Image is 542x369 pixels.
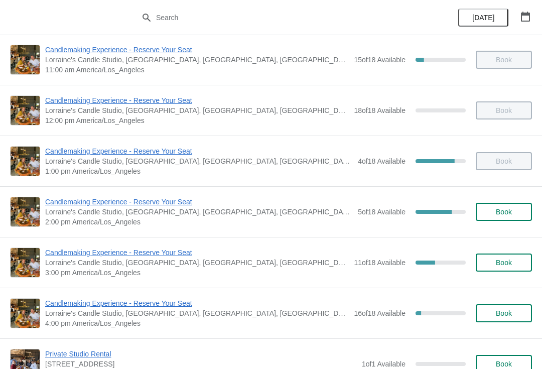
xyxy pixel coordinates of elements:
span: 18 of 18 Available [354,106,405,114]
span: Candlemaking Experience - Reserve Your Seat [45,248,349,258]
img: Candlemaking Experience - Reserve Your Seat | Lorraine's Candle Studio, Market Street, Pacific Be... [11,96,40,125]
span: Book [496,360,512,368]
span: Lorraine's Candle Studio, [GEOGRAPHIC_DATA], [GEOGRAPHIC_DATA], [GEOGRAPHIC_DATA], [GEOGRAPHIC_DATA] [45,207,353,217]
span: Candlemaking Experience - Reserve Your Seat [45,298,349,308]
img: Candlemaking Experience - Reserve Your Seat | Lorraine's Candle Studio, Market Street, Pacific Be... [11,299,40,328]
button: [DATE] [458,9,508,27]
span: Book [496,309,512,317]
span: Book [496,208,512,216]
input: Search [156,9,406,27]
span: Candlemaking Experience - Reserve Your Seat [45,146,353,156]
span: 4 of 18 Available [358,157,405,165]
button: Book [476,304,532,322]
img: Candlemaking Experience - Reserve Your Seat | Lorraine's Candle Studio, Market Street, Pacific Be... [11,147,40,176]
span: 1 of 1 Available [362,360,405,368]
span: Lorraine's Candle Studio, [GEOGRAPHIC_DATA], [GEOGRAPHIC_DATA], [GEOGRAPHIC_DATA], [GEOGRAPHIC_DATA] [45,258,349,268]
span: Candlemaking Experience - Reserve Your Seat [45,197,353,207]
span: [DATE] [472,14,494,22]
span: 5 of 18 Available [358,208,405,216]
img: Candlemaking Experience - Reserve Your Seat | Lorraine's Candle Studio, Market Street, Pacific Be... [11,45,40,74]
span: 11 of 18 Available [354,259,405,267]
span: [STREET_ADDRESS] [45,359,357,369]
span: 15 of 18 Available [354,56,405,64]
span: Lorraine's Candle Studio, [GEOGRAPHIC_DATA], [GEOGRAPHIC_DATA], [GEOGRAPHIC_DATA], [GEOGRAPHIC_DATA] [45,55,349,65]
span: 3:00 pm America/Los_Angeles [45,268,349,278]
button: Book [476,203,532,221]
span: 4:00 pm America/Los_Angeles [45,318,349,328]
span: Book [496,259,512,267]
span: Candlemaking Experience - Reserve Your Seat [45,45,349,55]
span: 2:00 pm America/Los_Angeles [45,217,353,227]
span: 12:00 pm America/Los_Angeles [45,115,349,126]
span: 1:00 pm America/Los_Angeles [45,166,353,176]
button: Book [476,254,532,272]
span: Lorraine's Candle Studio, [GEOGRAPHIC_DATA], [GEOGRAPHIC_DATA], [GEOGRAPHIC_DATA], [GEOGRAPHIC_DATA] [45,308,349,318]
span: 16 of 18 Available [354,309,405,317]
img: Candlemaking Experience - Reserve Your Seat | Lorraine's Candle Studio, Market Street, Pacific Be... [11,248,40,277]
span: Candlemaking Experience - Reserve Your Seat [45,95,349,105]
span: 11:00 am America/Los_Angeles [45,65,349,75]
span: Lorraine's Candle Studio, [GEOGRAPHIC_DATA], [GEOGRAPHIC_DATA], [GEOGRAPHIC_DATA], [GEOGRAPHIC_DATA] [45,156,353,166]
img: Candlemaking Experience - Reserve Your Seat | Lorraine's Candle Studio, Market Street, Pacific Be... [11,197,40,226]
span: Lorraine's Candle Studio, [GEOGRAPHIC_DATA], [GEOGRAPHIC_DATA], [GEOGRAPHIC_DATA], [GEOGRAPHIC_DATA] [45,105,349,115]
span: Private Studio Rental [45,349,357,359]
